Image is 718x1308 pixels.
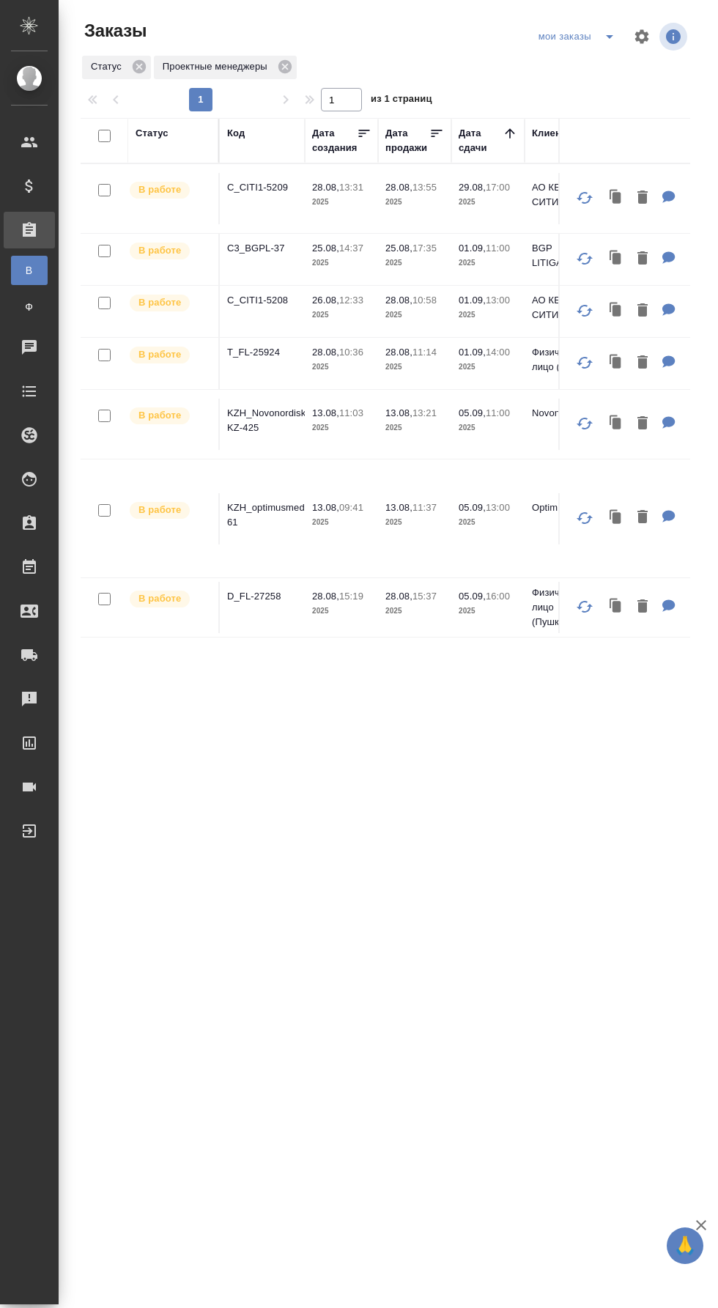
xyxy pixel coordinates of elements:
[567,293,602,328] button: Обновить
[459,421,517,435] p: 2025
[385,421,444,435] p: 2025
[459,604,517,618] p: 2025
[630,296,655,326] button: Удалить
[459,126,503,155] div: Дата сдачи
[486,295,510,306] p: 13:00
[412,502,437,513] p: 11:37
[138,408,181,423] p: В работе
[339,182,363,193] p: 13:31
[339,295,363,306] p: 12:33
[655,503,683,533] button: Для ПМ: Касаемо сроков, максимально качественно и быстро при возможности. 18.08 - надо внести эти...
[154,56,297,79] div: Проектные менеджеры
[227,180,297,195] p: C_CITI1-5209
[385,243,412,254] p: 25.08,
[486,243,510,254] p: 11:00
[459,182,486,193] p: 29.08,
[312,502,339,513] p: 13.08,
[385,308,444,322] p: 2025
[138,182,181,197] p: В работе
[312,308,371,322] p: 2025
[138,243,181,258] p: В работе
[312,347,339,358] p: 28.08,
[459,195,517,210] p: 2025
[459,407,486,418] p: 05.09,
[227,500,297,530] p: KZH_optimusmedica-61
[486,347,510,358] p: 14:00
[459,360,517,374] p: 2025
[459,591,486,602] p: 05.09,
[532,585,602,629] p: Физическое лицо (Пушкинская)
[532,180,602,210] p: АО КБ СИТИБАНК (1)
[312,421,371,435] p: 2025
[339,347,363,358] p: 10:36
[385,360,444,374] p: 2025
[412,347,437,358] p: 11:14
[459,502,486,513] p: 05.09,
[412,591,437,602] p: 15:37
[385,195,444,210] p: 2025
[227,293,297,308] p: C_CITI1-5208
[602,296,630,326] button: Клонировать
[138,503,181,517] p: В работе
[655,592,683,622] button: Для ПМ: на документе появится апо на доперевод написание ФИО уточняю испанский европейский
[227,345,297,360] p: T_FL-25924
[602,592,630,622] button: Клонировать
[567,241,602,276] button: Обновить
[459,308,517,322] p: 2025
[312,360,371,374] p: 2025
[385,407,412,418] p: 13.08,
[312,295,339,306] p: 26.08,
[385,515,444,530] p: 2025
[630,503,655,533] button: Удалить
[163,59,273,74] p: Проектные менеджеры
[602,409,630,439] button: Клонировать
[532,293,602,322] p: АО КБ СИТИБАНК (1)
[128,180,211,200] div: Выставляет ПМ после принятия заказа от КМа
[11,256,48,285] a: В
[459,347,486,358] p: 01.09,
[339,502,363,513] p: 09:41
[630,592,655,622] button: Удалить
[385,295,412,306] p: 28.08,
[385,591,412,602] p: 28.08,
[567,589,602,624] button: Обновить
[532,241,602,270] p: BGP LITIGATION
[312,604,371,618] p: 2025
[655,244,683,274] button: Для ПМ: переводим под нот все фрагменты без перевода один из фрагментов (стр 32) у нас есть в пер...
[532,345,602,374] p: Физическое лицо (Таганка)
[339,243,363,254] p: 14:37
[312,195,371,210] p: 2025
[312,182,339,193] p: 28.08,
[459,256,517,270] p: 2025
[412,295,437,306] p: 10:58
[486,591,510,602] p: 16:00
[630,409,655,439] button: Удалить
[136,126,169,141] div: Статус
[312,407,339,418] p: 13.08,
[128,345,211,365] div: Выставляет ПМ после принятия заказа от КМа
[128,406,211,426] div: Выставляет ПМ после принятия заказа от КМа
[138,591,181,606] p: В работе
[567,500,602,536] button: Обновить
[227,241,297,256] p: C3_BGPL-37
[227,406,297,435] p: KZH_Novonordisk-KZ-425
[532,500,602,515] p: Optimus Medica
[459,243,486,254] p: 01.09,
[312,126,357,155] div: Дата создания
[655,183,683,213] button: Для ПМ: нот 1) EUROPEAN BANK FOR RECONSTRUCTION AND DEVELOPMENT - ЕВРОПЕЙСКИЙ БАНК РЕКОНСТРУКЦИИ ...
[82,56,151,79] div: Статус
[630,183,655,213] button: Удалить
[459,295,486,306] p: 01.09,
[385,182,412,193] p: 28.08,
[128,293,211,313] div: Выставляет ПМ после принятия заказа от КМа
[227,126,245,141] div: Код
[412,182,437,193] p: 13:55
[18,263,40,278] span: В
[339,591,363,602] p: 15:19
[459,515,517,530] p: 2025
[128,589,211,609] div: Выставляет ПМ после принятия заказа от КМа
[624,19,659,54] span: Настроить таблицу
[602,348,630,378] button: Клонировать
[128,241,211,261] div: Выставляет ПМ после принятия заказа от КМа
[602,244,630,274] button: Клонировать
